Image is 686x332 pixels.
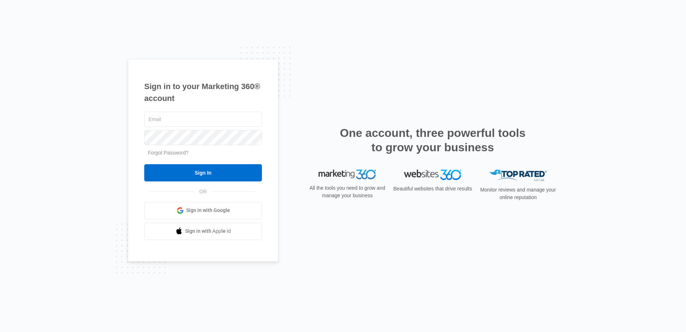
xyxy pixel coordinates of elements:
[338,126,528,155] h2: One account, three powerful tools to grow your business
[393,185,473,193] p: Beautiful websites that drive results
[307,184,387,199] p: All the tools you need to grow and manage your business
[144,112,262,127] input: Email
[186,207,230,214] span: Sign in with Google
[148,150,189,156] a: Forgot Password?
[144,164,262,181] input: Sign In
[144,80,262,104] h1: Sign in to your Marketing 360® account
[185,227,231,235] span: Sign in with Apple Id
[144,202,262,219] a: Sign in with Google
[194,188,212,195] span: OR
[478,186,558,201] p: Monitor reviews and manage your online reputation
[319,170,376,180] img: Marketing 360
[144,223,262,240] a: Sign in with Apple Id
[489,170,547,181] img: Top Rated Local
[404,170,461,180] img: Websites 360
